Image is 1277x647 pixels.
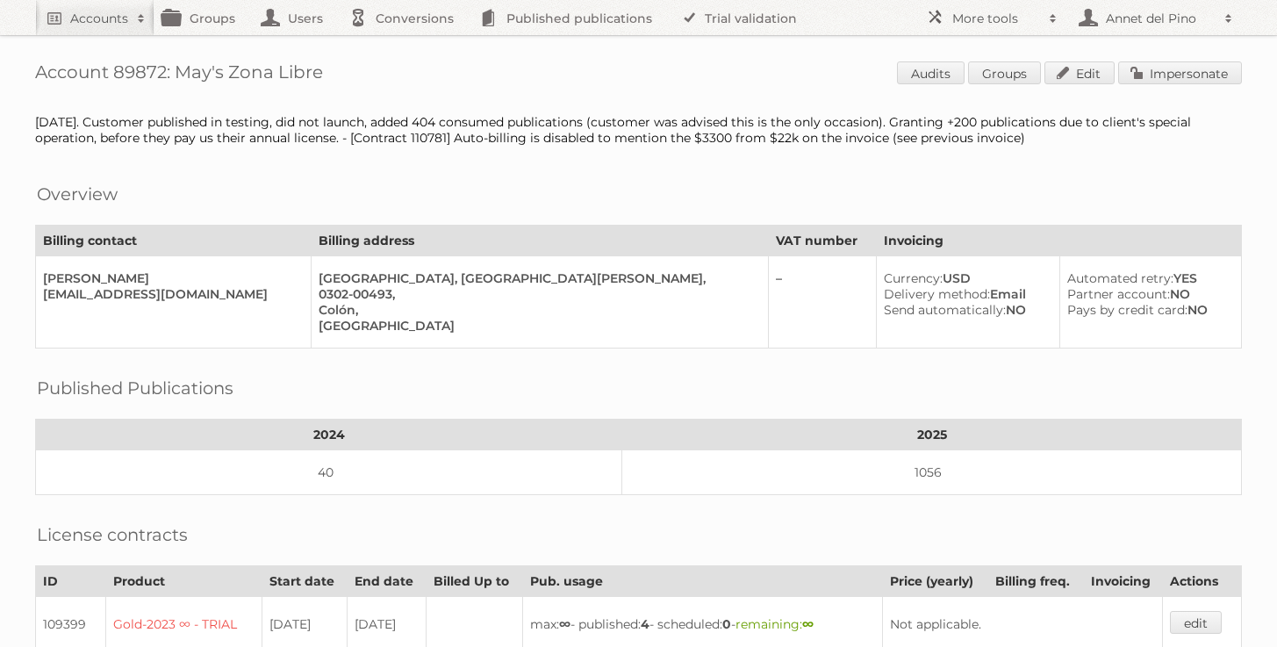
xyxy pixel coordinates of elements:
strong: ∞ [802,616,814,632]
div: [EMAIL_ADDRESS][DOMAIN_NAME] [43,286,297,302]
th: 2024 [36,420,622,450]
strong: 4 [641,616,649,632]
h2: Overview [37,181,118,207]
h2: Published Publications [37,375,233,401]
div: NO [884,302,1045,318]
span: Delivery method: [884,286,990,302]
th: Billing contact [36,226,312,256]
strong: 0 [722,616,731,632]
h2: More tools [952,10,1040,27]
div: NO [1067,302,1227,318]
td: 1056 [622,450,1242,495]
div: [DATE]. Customer published in testing, did not launch, added 404 consumed publications (customer ... [35,114,1242,146]
div: Email [884,286,1045,302]
span: Send automatically: [884,302,1006,318]
div: [PERSON_NAME] [43,270,297,286]
th: Start date [262,566,348,597]
td: 40 [36,450,622,495]
span: remaining: [735,616,814,632]
a: Audits [897,61,965,84]
span: Pays by credit card: [1067,302,1187,318]
div: [GEOGRAPHIC_DATA], [GEOGRAPHIC_DATA][PERSON_NAME], [319,270,754,286]
div: 0302-00493, [319,286,754,302]
span: Partner account: [1067,286,1170,302]
h2: Accounts [70,10,128,27]
th: Pub. usage [522,566,883,597]
h2: License contracts [37,521,188,548]
th: Billing freq. [987,566,1083,597]
span: Automated retry: [1067,270,1173,286]
th: 2025 [622,420,1242,450]
th: Product [106,566,262,597]
div: YES [1067,270,1227,286]
th: Invoicing [877,226,1242,256]
span: Currency: [884,270,943,286]
th: VAT number [769,226,877,256]
th: Billing address [312,226,769,256]
a: edit [1170,611,1222,634]
a: Edit [1044,61,1115,84]
h1: Account 89872: May's Zona Libre [35,61,1242,88]
th: Price (yearly) [883,566,987,597]
div: USD [884,270,1045,286]
td: – [769,256,877,349]
div: [GEOGRAPHIC_DATA] [319,318,754,334]
h2: Annet del Pino [1101,10,1216,27]
div: Colón, [319,302,754,318]
th: End date [348,566,427,597]
div: NO [1067,286,1227,302]
th: Invoicing [1083,566,1163,597]
th: Actions [1163,566,1242,597]
strong: ∞ [559,616,570,632]
a: Impersonate [1118,61,1242,84]
th: ID [36,566,106,597]
th: Billed Up to [426,566,522,597]
a: Groups [968,61,1041,84]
